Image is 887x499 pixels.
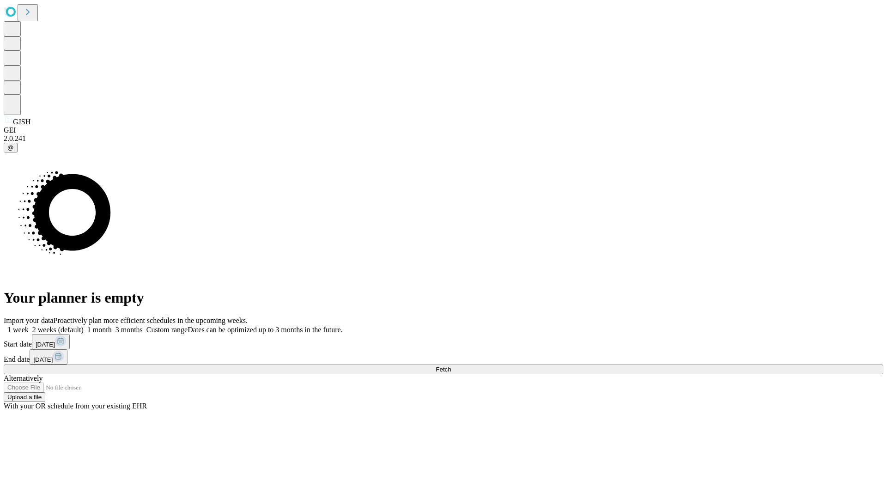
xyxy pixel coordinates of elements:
button: Upload a file [4,392,45,402]
span: Fetch [436,366,451,373]
div: 2.0.241 [4,134,883,143]
span: Import your data [4,316,54,324]
span: [DATE] [36,341,55,348]
span: With your OR schedule from your existing EHR [4,402,147,410]
button: [DATE] [32,334,70,349]
span: GJSH [13,118,30,126]
span: [DATE] [33,356,53,363]
span: Alternatively [4,374,43,382]
div: Start date [4,334,883,349]
button: [DATE] [30,349,67,365]
span: Proactively plan more efficient schedules in the upcoming weeks. [54,316,248,324]
button: Fetch [4,365,883,374]
span: 1 month [87,326,112,334]
div: GEI [4,126,883,134]
span: 3 months [115,326,143,334]
div: End date [4,349,883,365]
span: @ [7,144,14,151]
span: 2 weeks (default) [32,326,84,334]
h1: Your planner is empty [4,289,883,306]
span: Custom range [146,326,188,334]
span: Dates can be optimized up to 3 months in the future. [188,326,342,334]
span: 1 week [7,326,29,334]
button: @ [4,143,18,152]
